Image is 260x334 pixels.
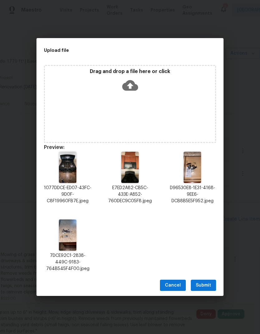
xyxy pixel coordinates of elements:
[184,152,201,183] img: Z
[106,185,154,204] p: E7ED2A82-CB5C-433E-A852-760DEC9C05F8.jpeg
[169,185,216,204] p: D96530E8-1E31-4168-9EE6-DCB8B5E5F952.jpeg
[59,152,76,183] img: 9k=
[44,47,188,54] h2: Upload file
[196,282,211,289] span: Submit
[45,68,215,75] p: Drag and drop a file here or click
[44,253,91,272] p: 7DCE92C1-2838-449C-9183-764B545F4F00.jpeg
[165,282,181,289] span: Cancel
[191,280,216,291] button: Submit
[44,185,91,204] p: 1077DDCE-ED07-43FC-9D0F-C8F19960FB7E.jpeg
[59,219,76,251] img: 2Q==
[160,280,186,291] button: Cancel
[121,152,139,183] img: 9k=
